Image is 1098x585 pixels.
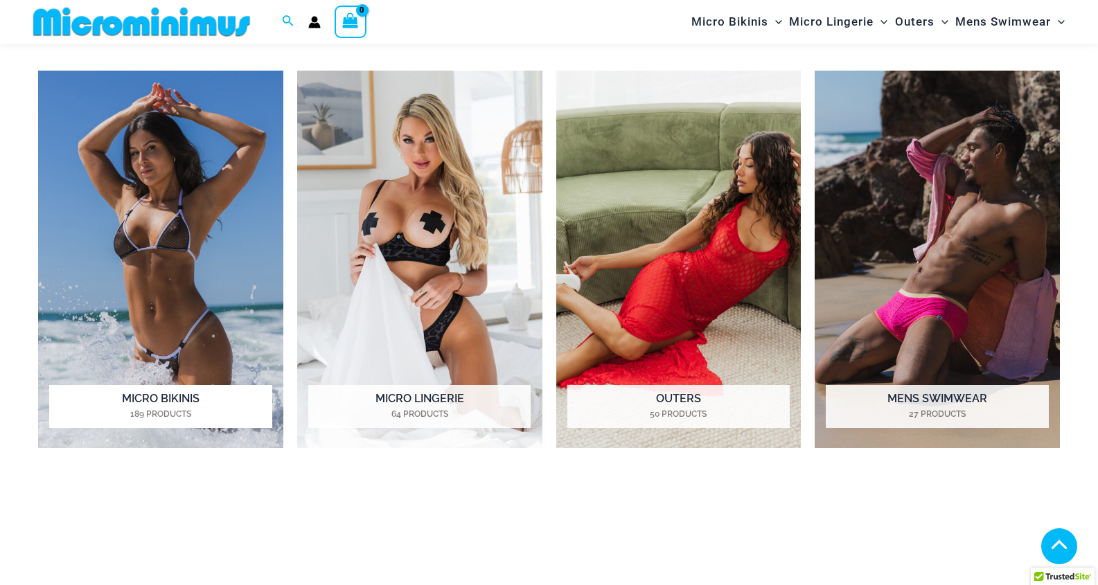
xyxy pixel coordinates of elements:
[308,385,531,428] h2: Micro Lingerie
[789,4,874,39] span: Micro Lingerie
[282,13,294,30] a: Search icon link
[826,385,1048,428] h2: Mens Swimwear
[768,4,782,39] span: Menu Toggle
[686,2,1070,42] nav: Site Navigation
[955,4,1051,39] span: Mens Swimwear
[297,71,542,448] a: Visit product category Micro Lingerie
[1051,4,1065,39] span: Menu Toggle
[892,4,952,39] a: OutersMenu ToggleMenu Toggle
[691,4,768,39] span: Micro Bikinis
[567,408,790,420] mark: 50 Products
[786,4,891,39] a: Micro LingerieMenu ToggleMenu Toggle
[308,16,321,28] a: Account icon link
[826,408,1048,420] mark: 27 Products
[28,6,256,37] img: MM SHOP LOGO FLAT
[297,71,542,448] img: Micro Lingerie
[935,4,948,39] span: Menu Toggle
[556,71,802,448] a: Visit product category Outers
[49,408,272,420] mark: 189 Products
[49,385,272,428] h2: Micro Bikinis
[38,71,283,448] a: Visit product category Micro Bikinis
[556,71,802,448] img: Outers
[952,4,1068,39] a: Mens SwimwearMenu ToggleMenu Toggle
[688,4,786,39] a: Micro BikinisMenu ToggleMenu Toggle
[895,4,935,39] span: Outers
[335,6,366,37] a: View Shopping Cart, empty
[308,408,531,420] mark: 64 Products
[874,4,887,39] span: Menu Toggle
[38,71,283,448] img: Micro Bikinis
[567,385,790,428] h2: Outers
[815,71,1060,448] img: Mens Swimwear
[815,71,1060,448] a: Visit product category Mens Swimwear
